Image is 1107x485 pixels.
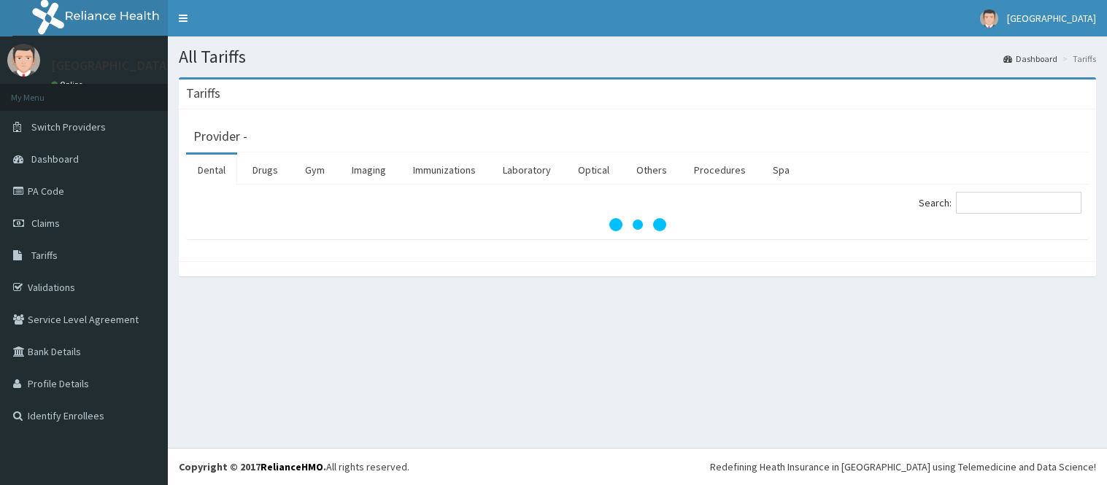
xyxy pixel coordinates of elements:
[980,9,998,28] img: User Image
[625,155,679,185] a: Others
[293,155,336,185] a: Gym
[682,155,757,185] a: Procedures
[186,87,220,100] h3: Tariffs
[7,44,40,77] img: User Image
[491,155,563,185] a: Laboratory
[51,59,171,72] p: [GEOGRAPHIC_DATA]
[31,120,106,133] span: Switch Providers
[179,460,326,473] strong: Copyright © 2017 .
[168,448,1107,485] footer: All rights reserved.
[31,152,79,166] span: Dashboard
[186,155,237,185] a: Dental
[401,155,487,185] a: Immunizations
[566,155,621,185] a: Optical
[1007,12,1096,25] span: [GEOGRAPHIC_DATA]
[609,195,667,254] svg: audio-loading
[261,460,323,473] a: RelianceHMO
[956,192,1081,214] input: Search:
[193,130,247,143] h3: Provider -
[31,249,58,262] span: Tariffs
[1059,53,1096,65] li: Tariffs
[51,79,86,90] a: Online
[241,155,290,185] a: Drugs
[340,155,398,185] a: Imaging
[919,192,1081,214] label: Search:
[1003,53,1057,65] a: Dashboard
[761,155,801,185] a: Spa
[710,459,1096,474] div: Redefining Heath Insurance in [GEOGRAPHIC_DATA] using Telemedicine and Data Science!
[179,47,1096,66] h1: All Tariffs
[31,217,60,230] span: Claims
